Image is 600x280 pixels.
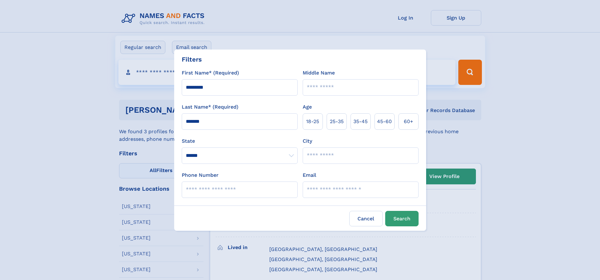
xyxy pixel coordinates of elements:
[330,118,344,125] span: 25‑35
[303,171,316,179] label: Email
[377,118,392,125] span: 45‑60
[303,137,312,145] label: City
[306,118,319,125] span: 18‑25
[353,118,368,125] span: 35‑45
[385,211,419,226] button: Search
[349,211,383,226] label: Cancel
[182,137,298,145] label: State
[182,171,219,179] label: Phone Number
[303,103,312,111] label: Age
[182,103,238,111] label: Last Name* (Required)
[182,55,202,64] div: Filters
[303,69,335,77] label: Middle Name
[404,118,413,125] span: 60+
[182,69,239,77] label: First Name* (Required)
